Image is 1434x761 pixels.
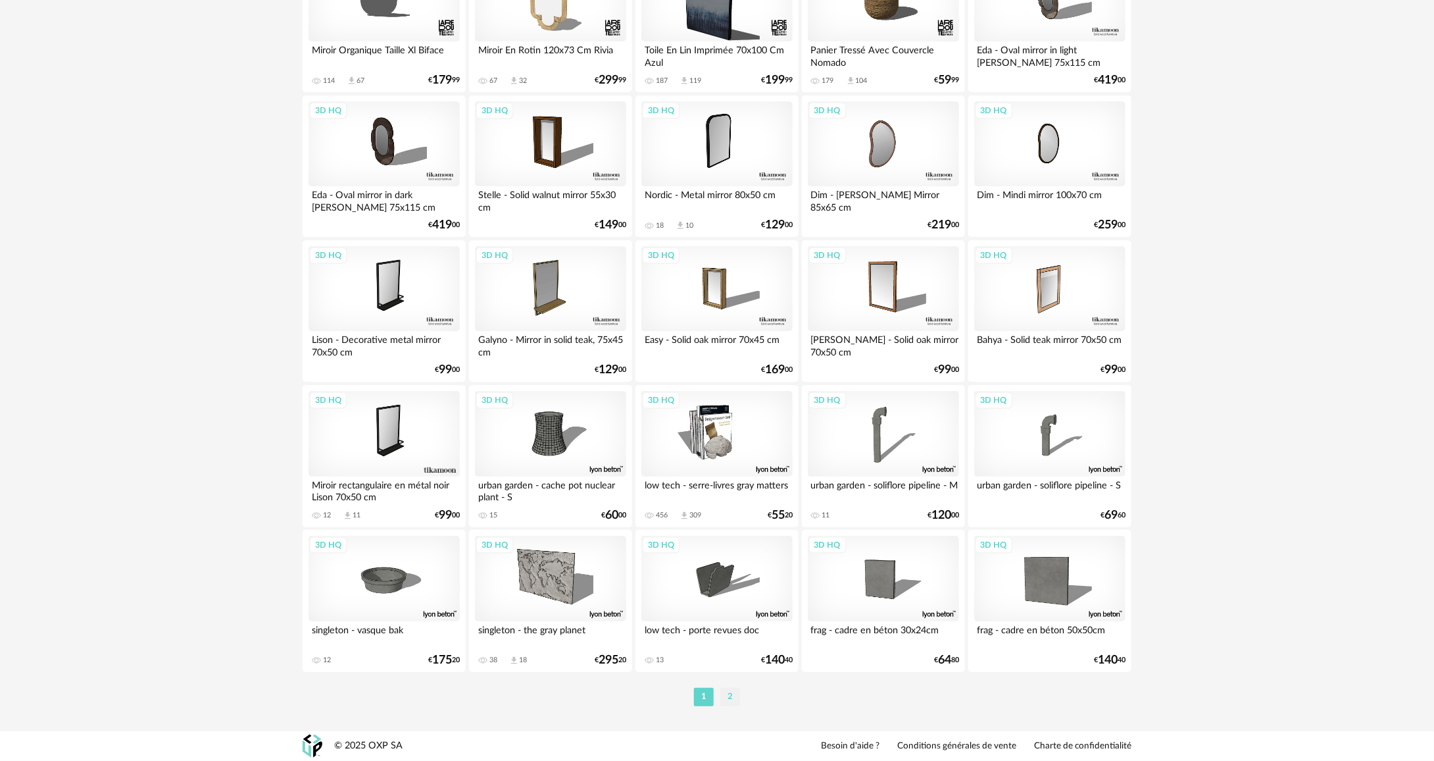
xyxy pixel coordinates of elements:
div: 3D HQ [476,537,514,554]
span: 99 [439,365,452,375]
a: 3D HQ Lison - Decorative metal mirror 70x50 cm €9900 [303,240,466,382]
div: Easy - Solid oak mirror 70x45 cm [641,331,793,357]
div: [PERSON_NAME] - Solid oak mirror 70x50 cm [808,331,959,357]
div: € 00 [761,221,793,230]
div: Stelle - Solid walnut mirror 55x30 cm [475,186,626,213]
div: 187 [656,76,668,86]
div: 3D HQ [642,392,680,409]
a: 3D HQ Stelle - Solid walnut mirror 55x30 cm €14900 [469,95,632,238]
div: Dim - [PERSON_NAME] Mirror 85x65 cm [808,186,959,213]
span: 175 [432,656,452,665]
div: € 00 [1094,76,1125,85]
a: 3D HQ Dim - Mindi mirror 100x70 cm €25900 [968,95,1131,238]
div: € 00 [761,365,793,375]
a: 3D HQ Easy - Solid oak mirror 70x45 cm €16900 [635,240,799,382]
div: € 99 [934,76,959,85]
span: 129 [599,365,618,375]
div: frag - cadre en béton 30x24cm [808,621,959,648]
a: 3D HQ singleton - vasque bak 12 €17520 [303,530,466,672]
div: € 00 [1100,365,1125,375]
a: 3D HQ Bahya - Solid teak mirror 70x50 cm €9900 [968,240,1131,382]
span: 219 [931,221,951,230]
div: € 00 [927,511,959,520]
span: Download icon [680,76,689,86]
a: 3D HQ low tech - porte revues doc 13 €14040 [635,530,799,672]
div: 3D HQ [309,247,347,264]
span: 69 [1104,511,1118,520]
div: singleton - the gray planet [475,621,626,648]
span: 259 [1098,221,1118,230]
span: Download icon [347,76,357,86]
span: Download icon [846,76,856,86]
div: € 00 [601,511,626,520]
div: 3D HQ [476,102,514,119]
div: Miroir Organique Taille Xl Biface [309,41,460,68]
div: Dim - Mindi mirror 100x70 cm [974,186,1125,213]
a: 3D HQ urban garden - cache pot nuclear plant - S 15 €6000 [469,385,632,527]
div: 13 [656,656,664,665]
div: low tech - porte revues doc [641,621,793,648]
div: 3D HQ [642,537,680,554]
div: urban garden - soliflore pipeline - S [974,477,1125,503]
div: 119 [689,76,701,86]
div: 3D HQ [808,537,847,554]
span: 169 [765,365,785,375]
div: € 20 [428,656,460,665]
div: € 20 [768,511,793,520]
a: 3D HQ [PERSON_NAME] - Solid oak mirror 70x50 cm €9900 [802,240,965,382]
span: Download icon [680,511,689,521]
span: Download icon [343,511,353,521]
div: 18 [519,656,527,665]
span: 140 [1098,656,1118,665]
div: € 40 [761,656,793,665]
div: 456 [656,511,668,520]
div: € 00 [435,511,460,520]
div: 3D HQ [975,102,1013,119]
div: Panier Tressé Avec Couvercle Nomado [808,41,959,68]
div: € 99 [761,76,793,85]
span: 129 [765,221,785,230]
div: 12 [323,511,331,520]
div: © 2025 OXP SA [334,740,403,752]
a: 3D HQ urban garden - soliflore pipeline - S €6960 [968,385,1131,527]
span: 140 [765,656,785,665]
div: € 99 [595,76,626,85]
div: 11 [822,511,830,520]
a: 3D HQ Miroir rectangulaire en métal noir Lison 70x50 cm 12 Download icon 11 €9900 [303,385,466,527]
div: 3D HQ [808,247,847,264]
div: 12 [323,656,331,665]
div: 3D HQ [309,537,347,554]
div: Bahya - Solid teak mirror 70x50 cm [974,331,1125,357]
span: 99 [439,511,452,520]
div: 32 [519,76,527,86]
div: singleton - vasque bak [309,621,460,648]
span: 149 [599,221,618,230]
div: low tech - serre-livres gray matters [641,477,793,503]
img: OXP [303,735,322,758]
div: € 00 [595,221,626,230]
div: 3D HQ [642,102,680,119]
a: 3D HQ frag - cadre en béton 30x24cm €6480 [802,530,965,672]
div: 3D HQ [476,392,514,409]
a: Besoin d'aide ? [821,741,879,752]
span: 419 [432,221,452,230]
span: 55 [772,511,785,520]
li: 2 [720,688,740,706]
div: 15 [489,511,497,520]
div: 114 [323,76,335,86]
div: 3D HQ [975,537,1013,554]
a: 3D HQ singleton - the gray planet 38 Download icon 18 €29520 [469,530,632,672]
span: 179 [432,76,452,85]
a: 3D HQ Dim - [PERSON_NAME] Mirror 85x65 cm €21900 [802,95,965,238]
span: Download icon [676,221,685,230]
div: 67 [357,76,364,86]
div: € 00 [934,365,959,375]
div: € 99 [428,76,460,85]
div: frag - cadre en béton 50x50cm [974,621,1125,648]
div: Miroir rectangulaire en métal noir Lison 70x50 cm [309,477,460,503]
span: 64 [938,656,951,665]
div: 3D HQ [642,247,680,264]
div: 10 [685,221,693,230]
a: 3D HQ Galyno - Mirror in solid teak, 75x45 cm €12900 [469,240,632,382]
div: € 40 [1094,656,1125,665]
